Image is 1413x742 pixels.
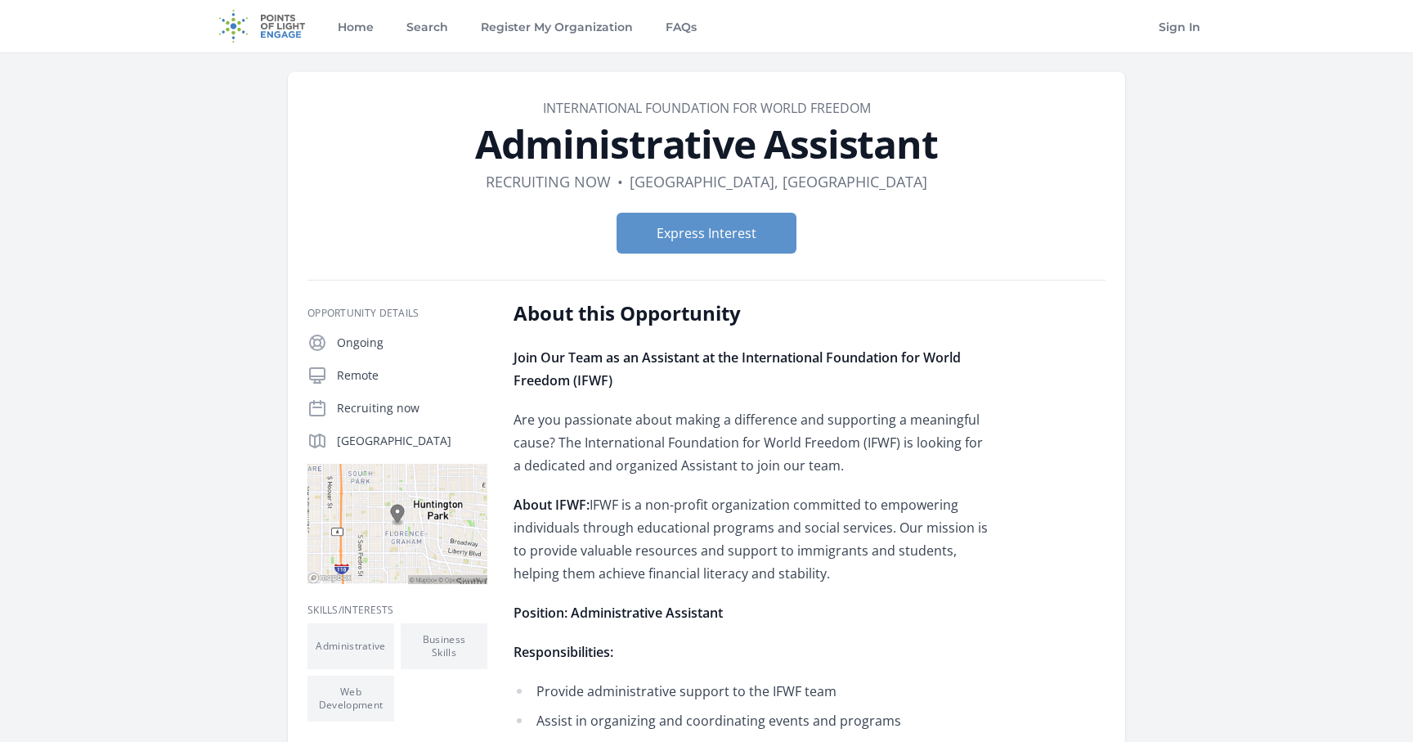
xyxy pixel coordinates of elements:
[337,335,487,351] p: Ongoing
[307,307,487,320] h3: Opportunity Details
[337,400,487,416] p: Recruiting now
[307,676,394,722] li: Web Development
[514,709,992,732] li: Assist in organizing and coordinating events and programs
[514,493,992,585] p: IFWF is a non-profit organization committed to empowering individuals through educational program...
[514,408,992,477] p: Are you passionate about making a difference and supporting a meaningful cause? The International...
[401,623,487,669] li: Business Skills
[307,604,487,617] h3: Skills/Interests
[617,170,623,193] div: •
[514,496,590,514] strong: About IFWF:
[514,349,961,389] strong: Join Our Team as an Assistant at the International Foundation for World Freedom (IFWF)
[486,170,611,193] dd: Recruiting now
[337,367,487,384] p: Remote
[617,213,796,254] button: Express Interest
[514,680,992,703] li: Provide administrative support to the IFWF team
[543,99,871,117] a: INTERNATIONAL FOUNDATION FOR WORLD FREEDOM
[630,170,927,193] dd: [GEOGRAPHIC_DATA], [GEOGRAPHIC_DATA]
[307,623,394,669] li: Administrative
[337,433,487,449] p: [GEOGRAPHIC_DATA]
[307,464,487,584] img: Map
[514,604,723,622] strong: Position: Administrative Assistant
[307,124,1106,164] h1: Administrative Assistant
[514,643,613,661] strong: Responsibilities:
[514,300,992,326] h2: About this Opportunity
